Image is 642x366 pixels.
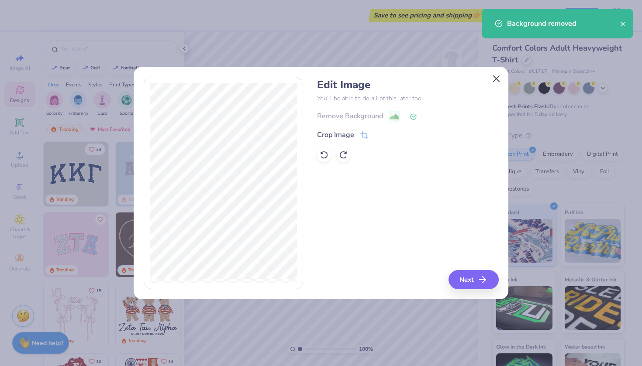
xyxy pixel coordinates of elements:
[449,270,499,289] button: Next
[317,94,498,103] p: You’ll be able to do all of this later too.
[488,71,505,87] button: Close
[317,79,498,91] h4: Edit Image
[507,18,620,29] div: Background removed
[317,130,354,140] div: Crop Image
[620,18,626,29] button: close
